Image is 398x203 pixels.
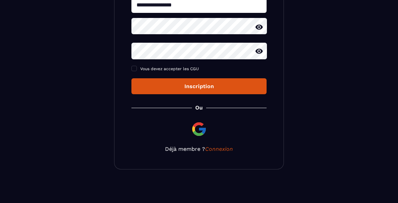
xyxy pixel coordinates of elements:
[131,146,267,152] p: Déjà membre ?
[131,78,267,94] button: Inscription
[191,121,207,137] img: google
[205,146,233,152] a: Connexion
[140,66,199,71] span: Vous devez accepter les CGU
[195,104,203,111] p: Ou
[137,83,261,89] div: Inscription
